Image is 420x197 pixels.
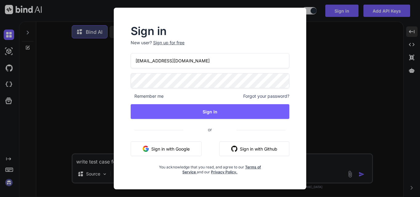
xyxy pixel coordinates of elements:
[131,141,202,156] button: Sign in with Google
[183,122,236,137] span: or
[131,53,289,68] input: Login or Email
[157,161,263,175] div: You acknowledge that you read, and agree to our and our
[182,165,261,174] a: Terms of Service
[131,104,289,119] button: Sign In
[143,146,149,152] img: google
[211,170,237,174] a: Privacy Policy.
[131,40,289,53] p: New user?
[243,93,289,99] span: Forgot your password?
[153,40,184,46] div: Sign up for free
[131,93,164,99] span: Remember me
[219,141,289,156] button: Sign in with Github
[131,26,289,36] h2: Sign in
[231,146,237,152] img: github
